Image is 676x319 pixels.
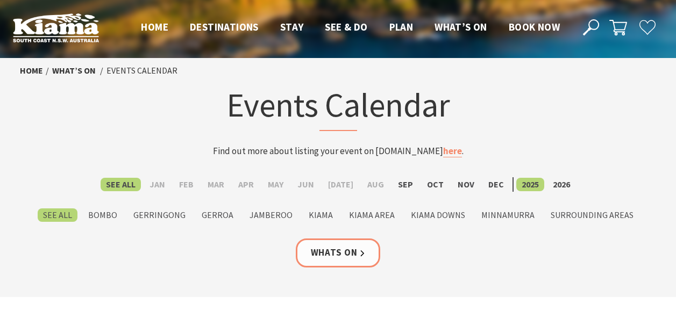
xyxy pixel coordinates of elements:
[389,20,414,33] span: Plan
[196,208,239,222] label: Gerroa
[393,178,418,191] label: Sep
[127,83,549,131] h1: Events Calendar
[190,20,259,33] span: Destinations
[127,144,549,158] p: Find out more about listing your event on [DOMAIN_NAME] .
[292,178,319,191] label: Jun
[262,178,289,191] label: May
[435,20,487,33] span: What’s On
[128,208,191,222] label: Gerringong
[52,65,96,76] a: What’s On
[325,20,367,33] span: See & Do
[144,178,170,191] label: Jan
[483,178,509,191] label: Dec
[323,178,359,191] label: [DATE]
[141,20,168,33] span: Home
[344,208,400,222] label: Kiama Area
[106,64,177,78] li: Events Calendar
[509,20,560,33] span: Book now
[452,178,480,191] label: Nov
[233,178,259,191] label: Apr
[83,208,123,222] label: Bombo
[296,238,381,267] a: Whats On
[174,178,199,191] label: Feb
[405,208,471,222] label: Kiama Downs
[20,65,43,76] a: Home
[422,178,449,191] label: Oct
[13,13,99,42] img: Kiama Logo
[38,208,77,222] label: See All
[130,19,571,37] nav: Main Menu
[476,208,540,222] label: Minnamurra
[244,208,298,222] label: Jamberoo
[545,208,639,222] label: Surrounding Areas
[362,178,389,191] label: Aug
[516,178,544,191] label: 2025
[101,178,141,191] label: See All
[547,178,575,191] label: 2026
[303,208,338,222] label: Kiama
[280,20,304,33] span: Stay
[202,178,230,191] label: Mar
[443,145,462,157] a: here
